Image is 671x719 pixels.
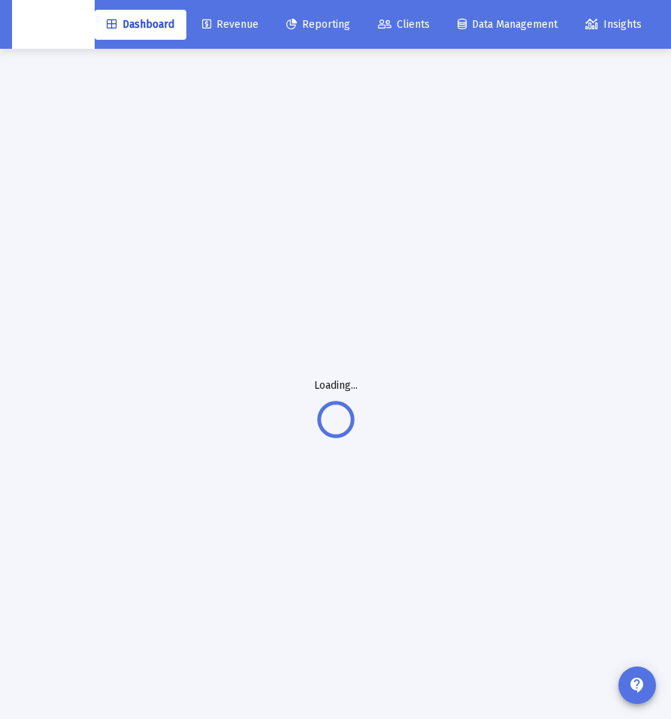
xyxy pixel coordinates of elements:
a: Revenue [190,10,271,40]
span: Dashboard [107,18,174,31]
span: Insights [585,18,642,31]
span: Clients [378,18,430,31]
span: Data Management [458,18,558,31]
span: Reporting [286,18,350,31]
a: Insights [573,10,654,40]
a: Reporting [274,10,362,40]
img: Dashboard [23,10,83,40]
mat-icon: contact_support [628,676,646,694]
span: Revenue [202,18,258,31]
a: Clients [366,10,442,40]
a: Dashboard [95,10,186,40]
a: Data Management [446,10,570,40]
